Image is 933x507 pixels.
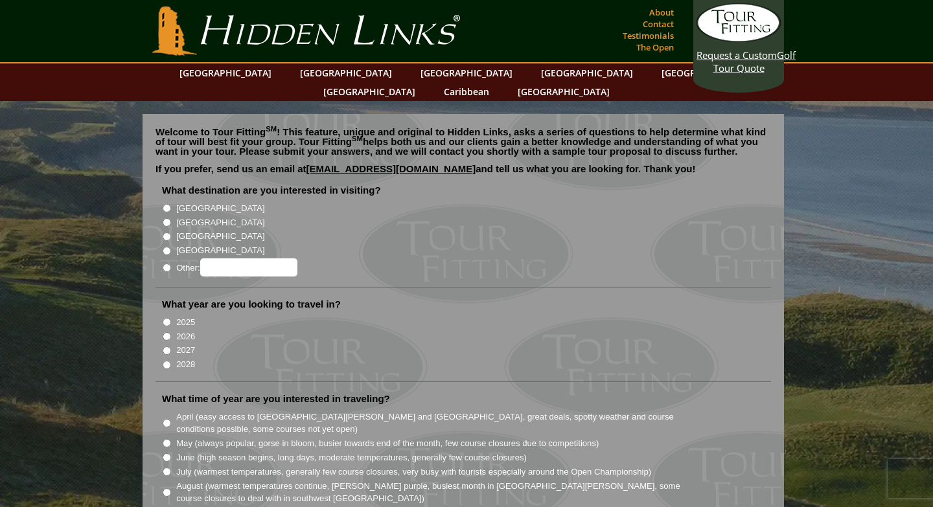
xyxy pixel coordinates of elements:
[162,298,341,311] label: What year are you looking to travel in?
[633,38,677,56] a: The Open
[173,63,278,82] a: [GEOGRAPHIC_DATA]
[176,358,195,371] label: 2028
[176,466,651,479] label: July (warmest temperatures, generally few course closures, very busy with tourists especially aro...
[437,82,496,101] a: Caribbean
[176,437,599,450] label: May (always popular, gorse in bloom, busier towards end of the month, few course closures due to ...
[176,244,264,257] label: [GEOGRAPHIC_DATA]
[176,258,297,276] label: Other:
[639,15,677,33] a: Contact
[155,164,771,183] p: If you prefer, send us an email at and tell us what you are looking for. Thank you!
[176,411,697,436] label: April (easy access to [GEOGRAPHIC_DATA][PERSON_NAME] and [GEOGRAPHIC_DATA], great deals, spotty w...
[646,3,677,21] a: About
[655,63,760,82] a: [GEOGRAPHIC_DATA]
[176,330,195,343] label: 2026
[619,27,677,45] a: Testimonials
[176,316,195,329] label: 2025
[414,63,519,82] a: [GEOGRAPHIC_DATA]
[306,163,476,174] a: [EMAIL_ADDRESS][DOMAIN_NAME]
[317,82,422,101] a: [GEOGRAPHIC_DATA]
[176,216,264,229] label: [GEOGRAPHIC_DATA]
[511,82,616,101] a: [GEOGRAPHIC_DATA]
[697,3,781,74] a: Request a CustomGolf Tour Quote
[535,63,639,82] a: [GEOGRAPHIC_DATA]
[352,135,363,142] sup: SM
[176,202,264,215] label: [GEOGRAPHIC_DATA]
[176,480,697,505] label: August (warmest temperatures continue, [PERSON_NAME] purple, busiest month in [GEOGRAPHIC_DATA][P...
[176,451,527,464] label: June (high season begins, long days, moderate temperatures, generally few course closures)
[294,63,398,82] a: [GEOGRAPHIC_DATA]
[155,127,771,156] p: Welcome to Tour Fitting ! This feature, unique and original to Hidden Links, asks a series of que...
[266,125,277,133] sup: SM
[162,184,381,197] label: What destination are you interested in visiting?
[162,392,390,405] label: What time of year are you interested in traveling?
[697,49,777,62] span: Request a Custom
[176,230,264,243] label: [GEOGRAPHIC_DATA]
[176,344,195,357] label: 2027
[200,258,297,276] input: Other:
